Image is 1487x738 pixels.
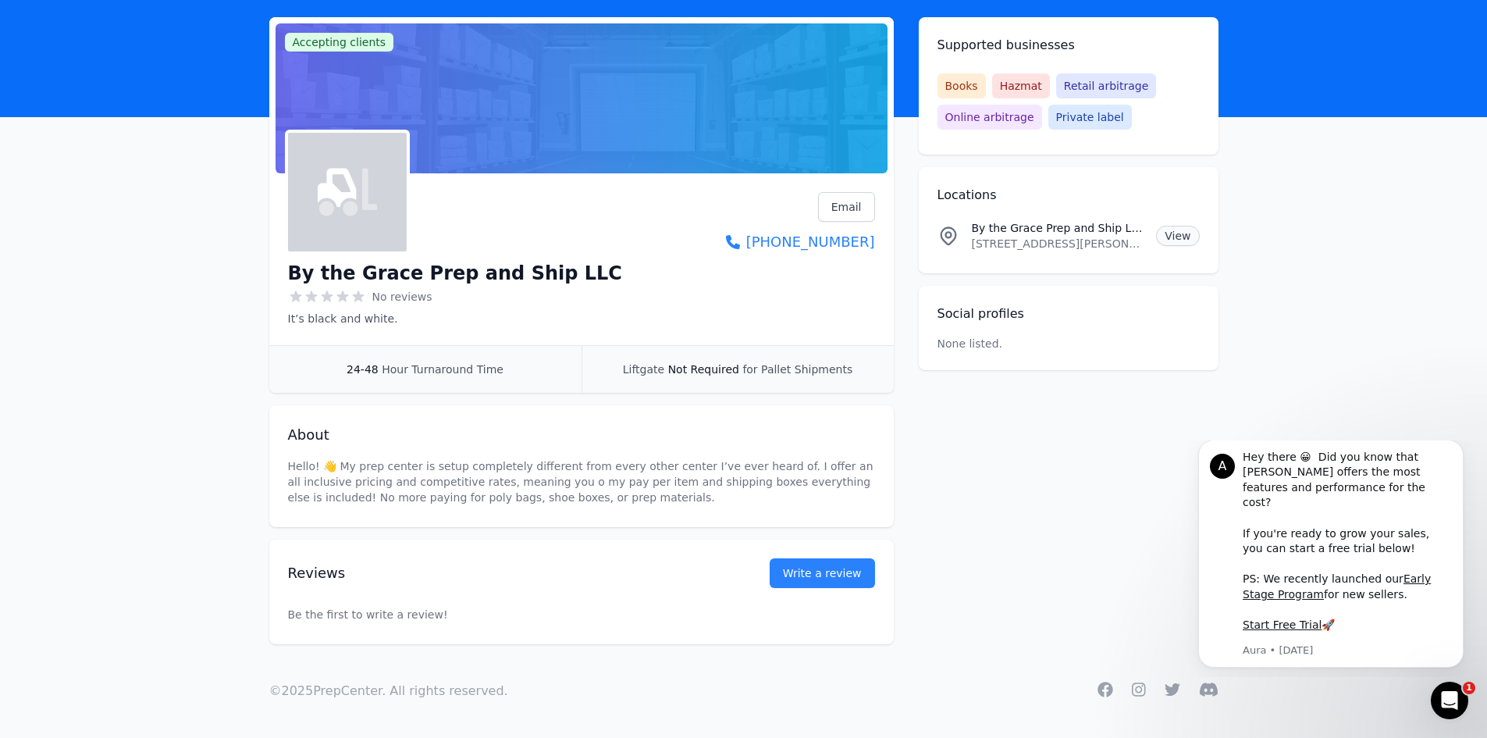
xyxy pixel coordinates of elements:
p: © 2025 PrepCenter. All rights reserved. [269,682,508,701]
div: Profile image for Aura [35,13,60,38]
span: No reviews [372,289,432,305]
span: Not Required [668,363,739,376]
p: It’s black and white. [288,311,622,326]
p: Message from Aura, sent 1d ago [68,203,277,217]
p: By the Grace Prep and Ship LLC Location [972,220,1144,236]
p: None listed. [937,336,1003,351]
span: Liftgate [623,363,664,376]
span: Private label [1048,105,1132,130]
span: for Pallet Shipments [742,363,852,376]
a: Start Free Trial [68,178,147,191]
span: Retail arbitrage [1056,73,1156,98]
a: Write a review [770,558,875,588]
span: Hazmat [992,73,1050,98]
a: Email [818,192,875,222]
iframe: Intercom live chat [1431,682,1468,719]
img: By the Grace Prep and Ship LLC [318,162,377,222]
h2: Locations [937,186,1200,205]
span: Books [937,73,986,98]
span: Online arbitrage [937,105,1042,130]
div: Hey there 😀 Did you know that [PERSON_NAME] offers the most features and performance for the cost... [68,9,277,193]
a: View [1156,226,1199,246]
span: Accepting clients [285,33,394,52]
p: Be the first to write a review! [288,576,875,654]
h2: Social profiles [937,305,1200,323]
a: [PHONE_NUMBER] [726,231,875,253]
p: [STREET_ADDRESS][PERSON_NAME][PERSON_NAME] [972,236,1144,251]
div: Message content [68,9,277,201]
b: 🚀 [147,178,160,191]
span: Hour Turnaround Time [382,363,503,376]
h2: Supported businesses [937,36,1200,55]
p: Hello! 👋 My prep center is setup completely different from every other center I’ve ever heard of.... [288,458,875,505]
h2: Reviews [288,562,720,584]
span: 1 [1463,682,1475,694]
h1: By the Grace Prep and Ship LLC [288,261,622,286]
span: 24-48 [347,363,379,376]
h2: About [288,424,875,446]
iframe: Intercom notifications message [1175,440,1487,677]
